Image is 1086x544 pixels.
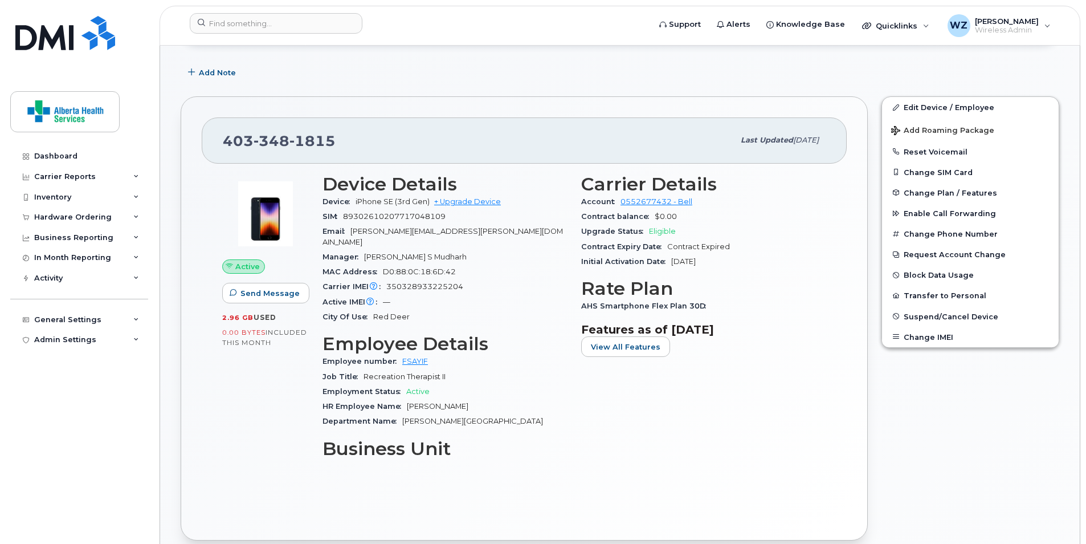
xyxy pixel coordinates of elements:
h3: Employee Details [322,334,568,354]
span: [PERSON_NAME] [975,17,1039,26]
span: Carrier IMEI [322,282,386,291]
a: FSAYIF [402,357,428,366]
span: [PERSON_NAME][GEOGRAPHIC_DATA] [402,417,543,425]
button: Add Roaming Package [882,118,1059,141]
span: Account [581,197,620,206]
span: City Of Use [322,312,373,321]
span: View All Features [591,342,660,352]
span: Alerts [726,19,750,30]
span: Employee number [322,357,402,366]
span: [DATE] [671,257,696,266]
span: 0.00 Bytes [222,328,266,336]
span: 348 [254,132,289,149]
h3: Device Details [322,174,568,194]
a: Support [651,13,709,36]
span: Enable Call Forwarding [904,209,996,218]
button: Transfer to Personal [882,285,1059,306]
button: View All Features [581,336,670,357]
span: Department Name [322,417,402,425]
h3: Carrier Details [581,174,826,194]
a: Edit Device / Employee [882,97,1059,117]
span: Employment Status [322,387,406,396]
span: Add Roaming Package [891,126,994,137]
span: — [383,298,390,306]
a: + Upgrade Device [434,197,501,206]
a: Alerts [709,13,758,36]
span: [PERSON_NAME] S Mudharh [364,253,467,261]
span: Suspend/Cancel Device [904,312,998,320]
span: iPhone SE (3rd Gen) [356,197,430,206]
span: Upgrade Status [581,227,649,236]
span: HR Employee Name [322,402,407,411]
button: Request Account Change [882,244,1059,265]
button: Change IMEI [882,327,1059,347]
img: image20231002-3703462-1angbar.jpeg [231,180,300,248]
span: Quicklinks [876,21,917,30]
div: Wei Zhou [940,14,1059,37]
h3: Features as of [DATE] [581,323,826,336]
span: 1815 [289,132,336,149]
span: MAC Address [322,267,383,276]
h3: Rate Plan [581,278,826,299]
span: AHS Smartphone Flex Plan 30D [581,302,712,310]
button: Reset Voicemail [882,141,1059,162]
span: Eligible [649,227,676,236]
button: Add Note [181,62,246,83]
span: Active [235,261,260,272]
a: Knowledge Base [758,13,853,36]
span: Last updated [741,136,793,144]
span: Support [669,19,701,30]
span: Active [406,387,430,396]
span: Contract Expiry Date [581,242,667,251]
h3: Business Unit [322,439,568,459]
span: Job Title [322,372,364,381]
span: 403 [223,132,336,149]
span: 2.96 GB [222,314,254,322]
button: Change Plan / Features [882,182,1059,203]
span: Wireless Admin [975,26,1039,35]
input: Find something... [190,13,362,34]
span: Add Note [199,67,236,78]
span: 89302610207717048109 [343,212,446,221]
span: WZ [950,19,967,33]
button: Send Message [222,283,309,303]
a: 0552677432 - Bell [620,197,692,206]
span: Red Deer [373,312,410,321]
span: Contract balance [581,212,655,221]
button: Enable Call Forwarding [882,203,1059,224]
div: Quicklinks [854,14,937,37]
button: Block Data Usage [882,265,1059,285]
span: Email [322,227,350,236]
button: Suspend/Cancel Device [882,306,1059,327]
span: used [254,313,276,322]
span: Send Message [240,288,300,299]
span: Initial Activation Date [581,257,671,266]
span: $0.00 [655,212,677,221]
span: [PERSON_NAME][EMAIL_ADDRESS][PERSON_NAME][DOMAIN_NAME] [322,227,563,246]
button: Change Phone Number [882,224,1059,244]
span: Change Plan / Features [904,188,997,197]
span: D0:88:0C:18:6D:42 [383,267,456,276]
span: [PERSON_NAME] [407,402,468,411]
span: Device [322,197,356,206]
span: Contract Expired [667,242,730,251]
span: Recreation Therapist II [364,372,446,381]
span: [DATE] [793,136,819,144]
span: included this month [222,328,307,347]
button: Change SIM Card [882,162,1059,182]
span: Active IMEI [322,298,383,306]
span: Knowledge Base [776,19,845,30]
span: 350328933225204 [386,282,463,291]
span: Manager [322,253,364,261]
span: SIM [322,212,343,221]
